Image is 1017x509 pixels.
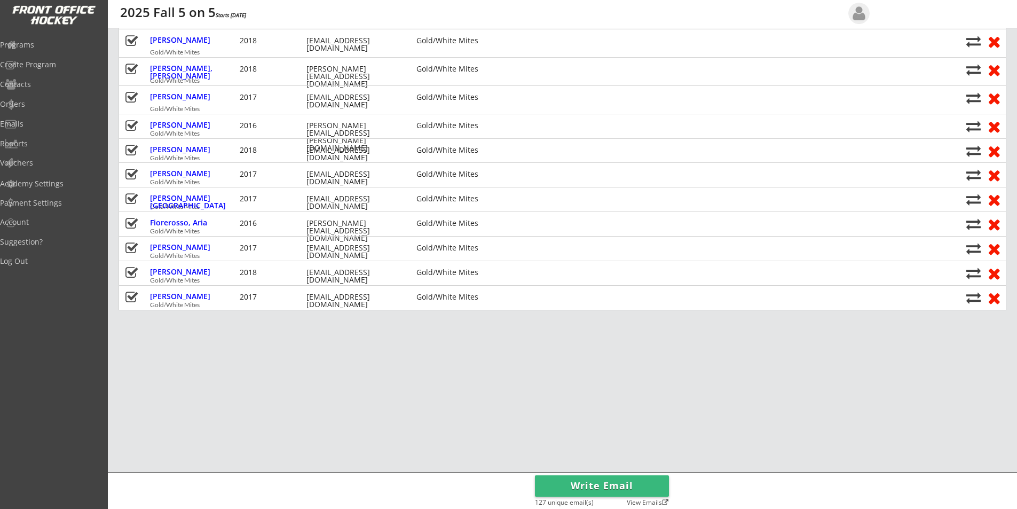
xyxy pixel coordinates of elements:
[240,195,304,202] div: 2017
[150,253,960,259] div: Gold/White Mites
[150,302,960,308] div: Gold/White Mites
[306,170,403,185] div: [EMAIL_ADDRESS][DOMAIN_NAME]
[535,499,604,506] div: 127 unique email(s)
[535,475,669,497] button: Write Email
[966,217,981,231] button: Move player
[984,118,1004,135] button: Remove from roster (no refund)
[306,293,403,308] div: [EMAIL_ADDRESS][DOMAIN_NAME]
[306,195,403,210] div: [EMAIL_ADDRESS][DOMAIN_NAME]
[240,269,304,276] div: 2018
[984,289,1004,306] button: Remove from roster (no refund)
[150,155,960,161] div: Gold/White Mites
[216,11,246,19] em: Starts [DATE]
[150,179,960,185] div: Gold/White Mites
[150,293,237,300] div: [PERSON_NAME]
[240,146,304,154] div: 2018
[416,269,495,276] div: Gold/White Mites
[966,241,981,256] button: Move player
[150,219,237,226] div: Fiorerosso, Aria
[150,121,237,129] div: [PERSON_NAME]
[150,106,960,112] div: Gold/White Mites
[416,146,495,154] div: Gold/White Mites
[416,65,495,73] div: Gold/White Mites
[306,269,403,284] div: [EMAIL_ADDRESS][DOMAIN_NAME]
[150,228,960,234] div: Gold/White Mites
[984,90,1004,106] button: Remove from roster (no refund)
[984,167,1004,183] button: Remove from roster (no refund)
[150,277,960,284] div: Gold/White Mites
[416,195,495,202] div: Gold/White Mites
[416,293,495,301] div: Gold/White Mites
[306,65,403,88] div: [PERSON_NAME][EMAIL_ADDRESS][DOMAIN_NAME]
[966,34,981,49] button: Move player
[150,170,237,177] div: [PERSON_NAME]
[966,266,981,280] button: Move player
[306,220,403,242] div: [PERSON_NAME][EMAIL_ADDRESS][DOMAIN_NAME]
[416,244,495,252] div: Gold/White Mites
[416,93,495,101] div: Gold/White Mites
[984,33,1004,50] button: Remove from roster (no refund)
[416,122,495,129] div: Gold/White Mites
[416,220,495,227] div: Gold/White Mites
[984,240,1004,257] button: Remove from roster (no refund)
[984,143,1004,159] button: Remove from roster (no refund)
[240,65,304,73] div: 2018
[150,77,960,84] div: Gold/White Mites
[306,37,403,52] div: [EMAIL_ADDRESS][DOMAIN_NAME]
[966,192,981,207] button: Move player
[150,203,960,210] div: Gold/White Mites
[240,37,304,44] div: 2018
[150,65,237,80] div: [PERSON_NAME], [PERSON_NAME]
[150,49,960,56] div: Gold/White Mites
[966,62,981,77] button: Move player
[306,93,403,108] div: [EMAIL_ADDRESS][DOMAIN_NAME]
[306,122,403,152] div: [PERSON_NAME][EMAIL_ADDRESS][PERSON_NAME][DOMAIN_NAME]
[966,291,981,305] button: Move player
[150,93,237,100] div: [PERSON_NAME]
[240,93,304,101] div: 2017
[984,216,1004,232] button: Remove from roster (no refund)
[416,170,495,178] div: Gold/White Mites
[150,268,237,276] div: [PERSON_NAME]
[306,244,403,259] div: [EMAIL_ADDRESS][DOMAIN_NAME]
[966,119,981,134] button: Move player
[150,244,237,251] div: [PERSON_NAME]
[240,220,304,227] div: 2016
[966,144,981,158] button: Move player
[150,130,960,137] div: Gold/White Mites
[984,191,1004,208] button: Remove from roster (no refund)
[240,244,304,252] div: 2017
[150,194,237,209] div: [PERSON_NAME][GEOGRAPHIC_DATA]
[306,146,403,161] div: [EMAIL_ADDRESS][DOMAIN_NAME]
[150,36,237,44] div: [PERSON_NAME]
[984,61,1004,78] button: Remove from roster (no refund)
[966,168,981,182] button: Move player
[150,146,237,153] div: [PERSON_NAME]
[240,170,304,178] div: 2017
[240,293,304,301] div: 2017
[416,37,495,44] div: Gold/White Mites
[240,122,304,129] div: 2016
[966,91,981,105] button: Move player
[620,499,668,506] div: View Emails
[984,265,1004,281] button: Remove from roster (no refund)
